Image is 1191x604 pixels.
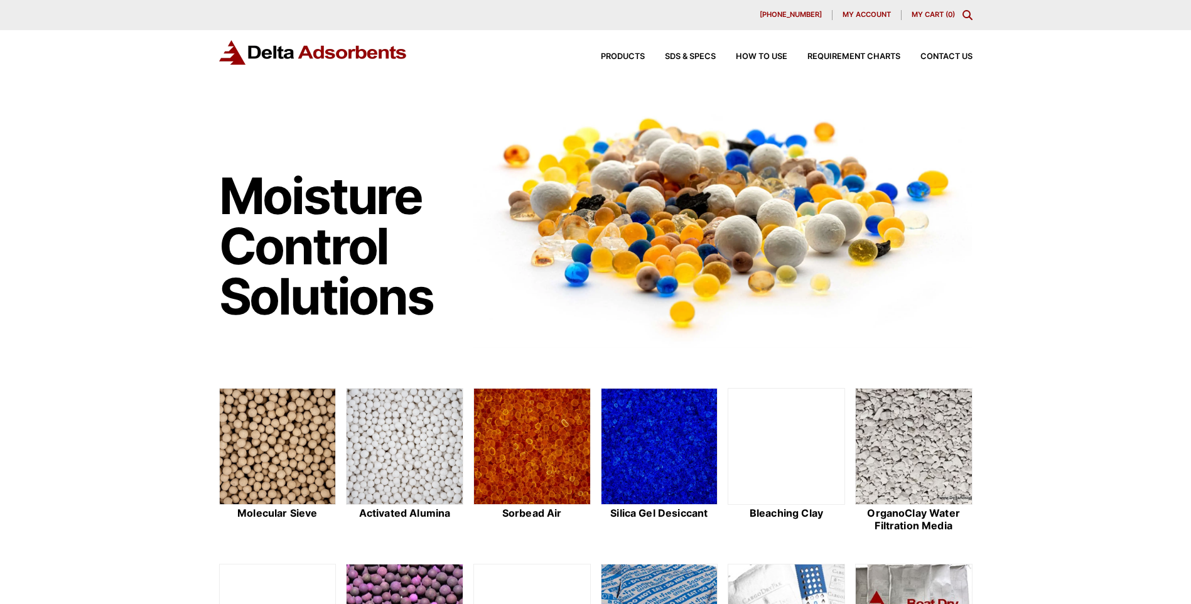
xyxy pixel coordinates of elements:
[728,388,845,534] a: Bleaching Clay
[912,10,955,19] a: My Cart (0)
[948,10,952,19] span: 0
[760,11,822,18] span: [PHONE_NUMBER]
[736,53,787,61] span: How to Use
[843,11,891,18] span: My account
[601,53,645,61] span: Products
[219,388,337,534] a: Molecular Sieve
[601,388,718,534] a: Silica Gel Desiccant
[962,10,973,20] div: Toggle Modal Content
[601,507,718,519] h2: Silica Gel Desiccant
[807,53,900,61] span: Requirement Charts
[645,53,716,61] a: SDS & SPECS
[219,507,337,519] h2: Molecular Sieve
[750,10,833,20] a: [PHONE_NUMBER]
[787,53,900,61] a: Requirement Charts
[581,53,645,61] a: Products
[346,388,463,534] a: Activated Alumina
[716,53,787,61] a: How to Use
[833,10,902,20] a: My account
[665,53,716,61] span: SDS & SPECS
[346,507,463,519] h2: Activated Alumina
[219,40,407,65] img: Delta Adsorbents
[473,95,973,348] img: Image
[855,388,973,534] a: OrganoClay Water Filtration Media
[473,507,591,519] h2: Sorbead Air
[473,388,591,534] a: Sorbead Air
[920,53,973,61] span: Contact Us
[855,507,973,531] h2: OrganoClay Water Filtration Media
[728,507,845,519] h2: Bleaching Clay
[900,53,973,61] a: Contact Us
[219,171,461,321] h1: Moisture Control Solutions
